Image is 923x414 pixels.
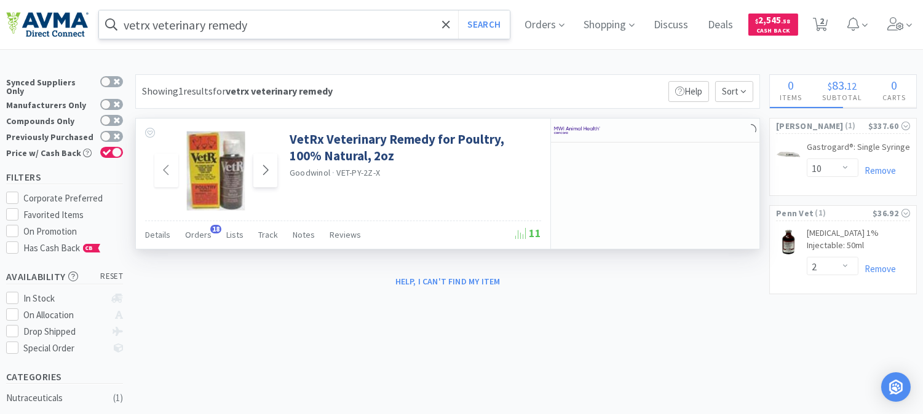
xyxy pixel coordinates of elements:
span: Sort [715,81,753,102]
a: [MEDICAL_DATA] 1% Injectable: 50ml [807,227,910,256]
div: Special Order [24,341,106,356]
span: Reviews [330,229,361,240]
h5: Availability [6,270,123,284]
a: Goodwinol [290,167,330,178]
div: Showing 1 results [142,84,333,100]
div: Corporate Preferred [24,191,124,206]
a: Remove [858,263,896,275]
div: On Promotion [24,224,124,239]
img: b31f1db0a48649c0964ae0ee1c982eb9_637457.png [186,131,245,211]
span: 18 [210,225,221,233]
a: Deals [703,20,739,31]
span: ( 1 ) [844,120,868,132]
span: Cash Back [756,28,791,36]
span: Has Cash Back [24,242,101,254]
span: Penn Vet [776,206,814,220]
span: 83 [833,77,845,93]
span: . 58 [782,17,791,25]
button: Help, I can't find my item [388,271,508,292]
span: Track [258,229,278,240]
div: Previously Purchased [6,131,94,141]
div: Compounds Only [6,115,94,125]
img: f6b2451649754179b5b4e0c70c3f7cb0_2.png [554,121,600,139]
span: 0 [892,77,898,93]
a: 2 [808,21,833,32]
span: Lists [226,229,244,240]
span: ( 1 ) [814,207,873,219]
button: Search [458,10,509,39]
div: $337.60 [868,119,910,133]
img: 4fffc8d2af9b4a8dba8d4b907e8b61ee_755787.png [776,230,801,254]
span: · [332,167,335,178]
div: Manufacturers Only [6,99,94,109]
span: $ [756,17,759,25]
span: 0 [788,77,794,93]
div: Synced Suppliers Only [6,76,94,95]
p: Help [668,81,709,102]
div: ( 1 ) [113,391,123,405]
span: Details [145,229,170,240]
img: f3b1464bfe2b4b749b89824352715700_51447.jpeg [776,143,801,167]
span: CB [84,244,96,252]
span: [PERSON_NAME] [776,119,844,133]
span: reset [101,270,124,283]
span: Notes [293,229,315,240]
span: Orders [185,229,212,240]
div: On Allocation [24,308,106,322]
strong: vetrx veterinary remedy [226,85,333,97]
div: $36.92 [873,206,910,220]
h4: Subtotal [812,92,873,103]
img: e4e33dab9f054f5782a47901c742baa9_102.png [6,12,89,37]
span: $ [828,80,833,92]
span: 11 [515,226,541,240]
span: 2,545 [756,14,791,26]
a: Gastrogard®: Single Syringe [807,141,910,158]
div: In Stock [24,291,106,306]
h4: Items [770,92,812,103]
a: Remove [858,165,896,176]
a: $2,545.58Cash Back [748,8,798,41]
h4: Carts [873,92,916,103]
span: for [213,85,333,97]
div: Drop Shipped [24,324,106,339]
input: Search by item, sku, manufacturer, ingredient, size... [99,10,510,39]
div: . [812,79,873,92]
div: Favorited Items [24,208,124,222]
div: Open Intercom Messenger [881,372,911,402]
div: Nutraceuticals [6,391,106,405]
h5: Filters [6,170,123,184]
span: 12 [847,80,857,92]
div: Price w/ Cash Back [6,147,94,157]
a: Discuss [649,20,694,31]
h5: Categories [6,370,123,384]
a: VetRx Veterinary Remedy for Poultry, 100% Natural, 2oz [290,131,538,165]
span: VET-PY-2Z-X [337,167,381,178]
